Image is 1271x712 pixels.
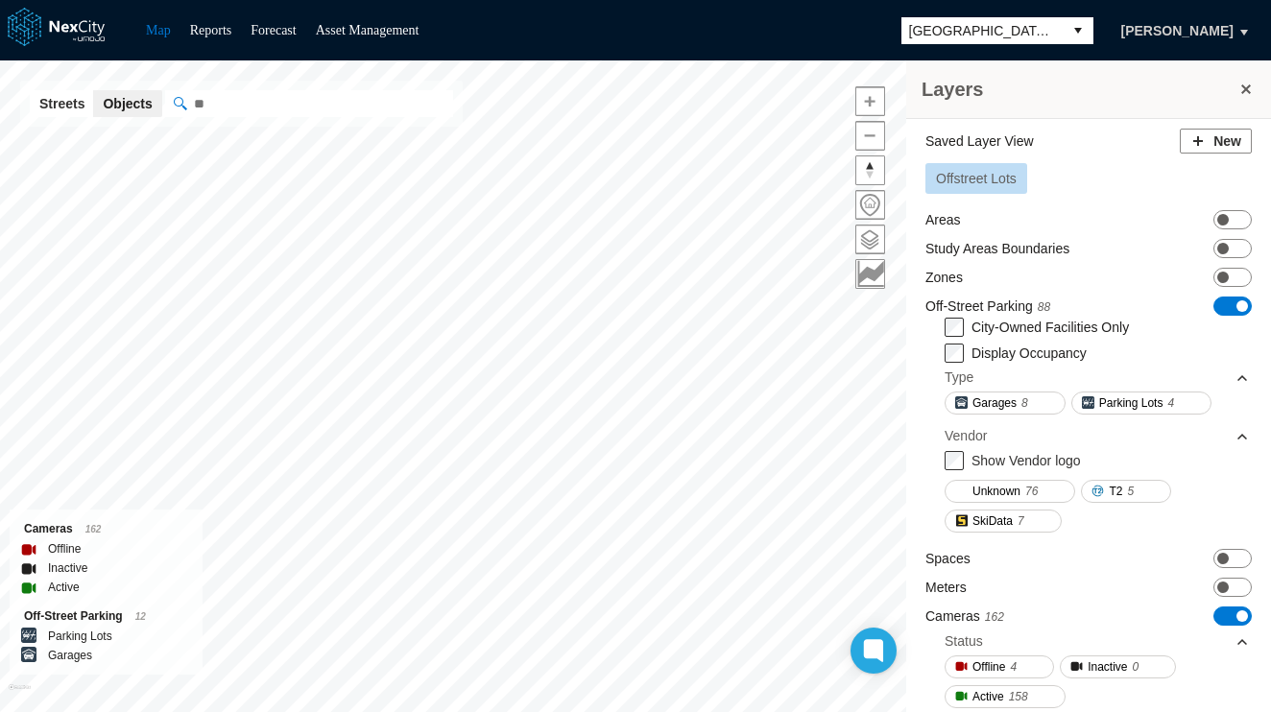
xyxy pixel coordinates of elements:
a: Forecast [251,23,296,37]
button: Zoom in [855,86,885,116]
div: Cameras [24,519,188,539]
button: New [1180,129,1252,154]
button: Reset bearing to north [855,155,885,185]
div: Off-Street Parking [24,606,188,627]
button: Zoom out [855,121,885,151]
span: SkiData [972,511,1013,531]
span: 0 [1133,657,1139,676]
div: Status [945,631,983,651]
span: 162 [85,524,102,534]
span: Offline [972,657,1005,676]
span: Garages [972,393,1017,413]
label: Meters [925,578,967,597]
span: Active [972,687,1004,706]
label: Display Occupancy [971,345,1087,361]
label: Inactive [48,558,87,578]
label: Study Areas Boundaries [925,239,1069,258]
a: Mapbox homepage [9,684,31,706]
label: Off-Street Parking [925,297,1050,317]
span: 4 [1010,657,1017,676]
button: Inactive0 [1060,655,1176,678]
button: Unknown76 [945,480,1075,503]
span: Zoom in [856,87,884,115]
button: Parking Lots4 [1071,392,1211,415]
span: Inactive [1088,657,1127,676]
div: Type [945,363,1250,392]
a: Map [146,23,171,37]
label: Cameras [925,606,1004,627]
span: New [1213,131,1241,151]
span: Unknown [972,482,1020,501]
button: Offline4 [945,655,1054,678]
label: Active [48,578,80,597]
label: Areas [925,210,961,229]
span: 76 [1025,482,1038,501]
label: Parking Lots [48,627,112,646]
button: Garages8 [945,392,1066,415]
div: Status [945,627,1250,655]
span: 158 [1009,687,1028,706]
span: 8 [1021,393,1028,413]
a: Asset Management [316,23,420,37]
span: Offstreet Lots [936,171,1017,186]
label: Show Vendor logo [971,453,1081,468]
span: [GEOGRAPHIC_DATA][PERSON_NAME] [909,21,1055,40]
span: 88 [1038,300,1050,314]
button: SkiData7 [945,510,1062,533]
button: Active158 [945,685,1066,708]
span: 7 [1018,511,1024,531]
span: Streets [39,94,84,113]
button: Layers management [855,225,885,254]
button: Streets [30,90,94,117]
label: Offline [48,539,81,558]
label: Spaces [925,549,971,568]
span: [PERSON_NAME] [1121,21,1234,40]
span: 12 [135,611,146,622]
div: Type [945,368,973,387]
label: Garages [48,646,92,665]
button: Home [855,190,885,220]
label: Zones [925,268,963,287]
span: Reset bearing to north [856,156,884,184]
span: 162 [985,610,1004,624]
button: Offstreet Lots [925,163,1027,194]
button: Key metrics [855,259,885,289]
h3: Layers [922,76,1236,103]
span: T2 [1109,482,1122,501]
a: Reports [190,23,232,37]
div: Vendor [945,426,987,445]
div: Vendor [945,421,1250,450]
span: Zoom out [856,122,884,150]
button: Objects [93,90,161,117]
span: 4 [1167,393,1174,413]
label: City-Owned Facilities Only [971,320,1129,335]
span: Objects [103,94,152,113]
span: Parking Lots [1099,393,1163,413]
button: T25 [1081,480,1171,503]
span: 5 [1127,482,1134,501]
label: Saved Layer View [925,131,1034,151]
button: [PERSON_NAME] [1101,14,1254,47]
button: select [1063,17,1093,44]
